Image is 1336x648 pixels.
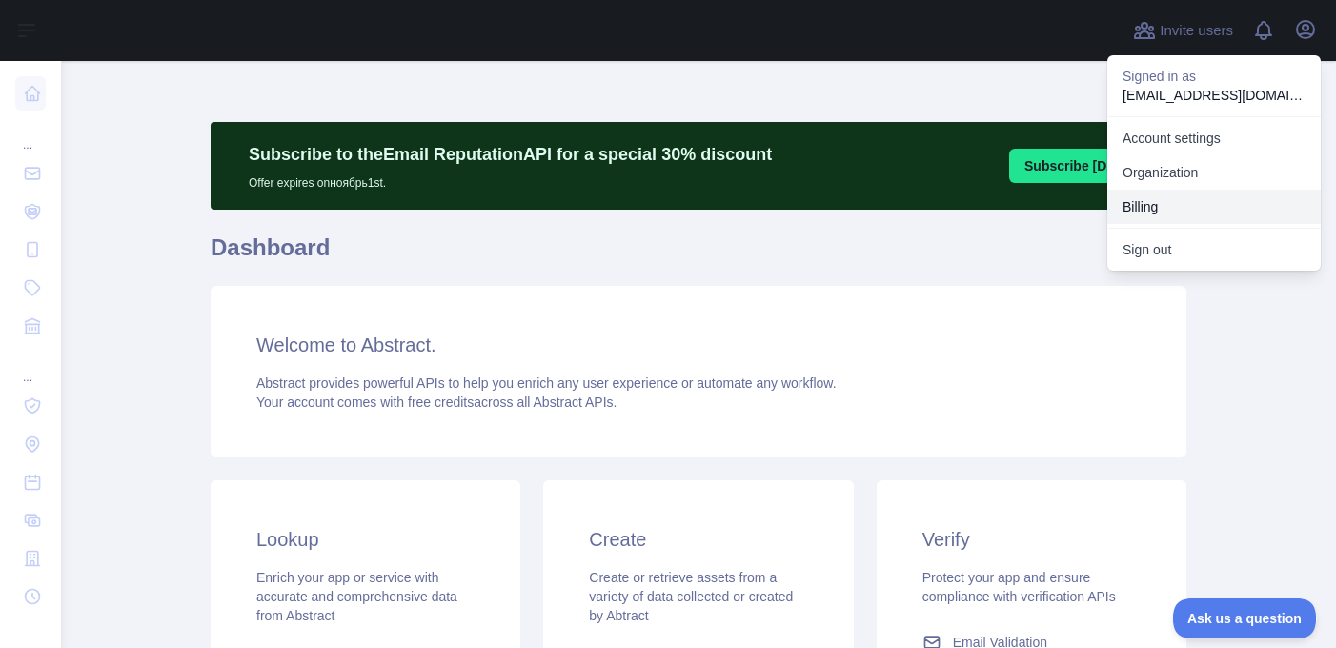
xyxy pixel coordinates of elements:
[1107,155,1321,190] a: Organization
[922,526,1141,553] h3: Verify
[1107,233,1321,267] button: Sign out
[1173,598,1317,638] iframe: Toggle Customer Support
[1107,121,1321,155] a: Account settings
[249,168,772,191] p: Offer expires on ноябрь 1st.
[1123,67,1306,86] p: Signed in as
[922,570,1116,604] span: Protect your app and ensure compliance with verification APIs
[1129,15,1237,46] button: Invite users
[249,141,772,168] p: Subscribe to the Email Reputation API for a special 30 % discount
[589,570,793,623] span: Create or retrieve assets from a variety of data collected or created by Abtract
[1107,190,1321,224] button: Billing
[15,347,46,385] div: ...
[256,375,837,391] span: Abstract provides powerful APIs to help you enrich any user experience or automate any workflow.
[211,233,1186,278] h1: Dashboard
[408,395,474,410] span: free credits
[1123,86,1306,105] p: [EMAIL_ADDRESS][DOMAIN_NAME]
[256,395,617,410] span: Your account comes with across all Abstract APIs.
[589,526,807,553] h3: Create
[15,114,46,152] div: ...
[1009,149,1152,183] button: Subscribe [DATE]
[1160,20,1233,42] span: Invite users
[256,332,1141,358] h3: Welcome to Abstract.
[256,570,457,623] span: Enrich your app or service with accurate and comprehensive data from Abstract
[256,526,475,553] h3: Lookup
